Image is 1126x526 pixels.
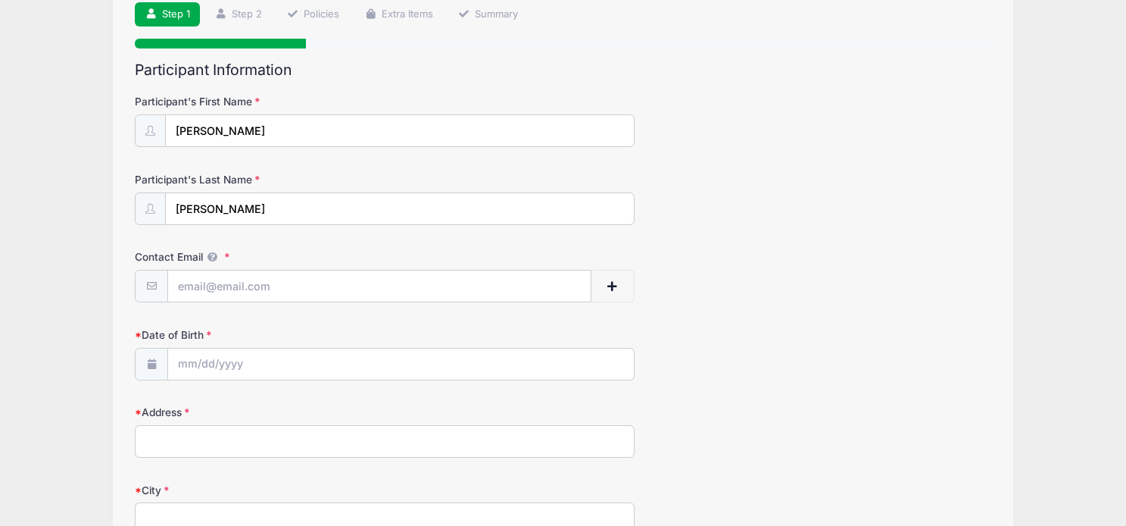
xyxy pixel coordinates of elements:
label: Date of Birth [135,327,420,343]
label: City [135,483,420,498]
h2: Participant Information [135,61,991,79]
label: Participant's First Name [135,94,420,109]
a: Extra Items [354,2,443,27]
input: Participant's First Name [165,114,635,147]
a: Summary [448,2,528,27]
label: Address [135,405,420,420]
label: Contact Email [135,249,420,265]
a: Step 1 [135,2,200,27]
a: Policies [277,2,350,27]
input: mm/dd/yyyy [167,348,634,380]
input: Participant's Last Name [165,193,635,225]
label: Participant's Last Name [135,172,420,187]
a: Step 2 [204,2,272,27]
input: email@email.com [167,270,591,302]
